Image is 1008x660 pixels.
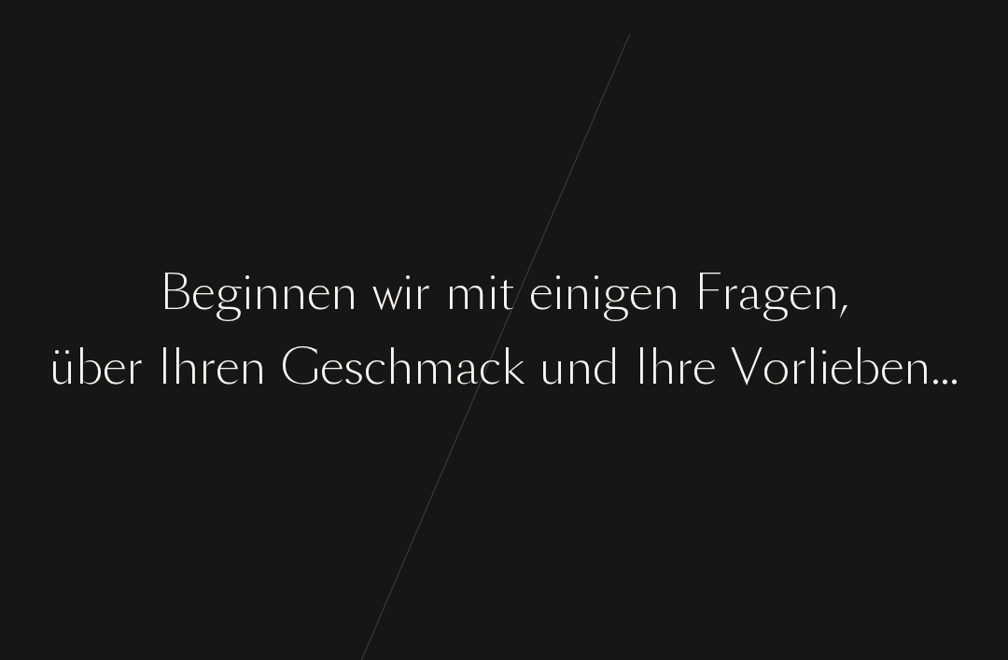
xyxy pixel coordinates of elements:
[593,332,620,402] div: d
[676,332,693,402] div: r
[76,332,103,402] div: b
[931,332,940,402] div: .
[635,332,649,402] div: I
[455,332,479,402] div: a
[216,332,239,402] div: e
[413,332,455,402] div: m
[364,332,386,402] div: c
[738,258,762,328] div: a
[790,332,806,402] div: r
[903,332,931,402] div: n
[307,258,330,328] div: e
[602,258,629,328] div: g
[487,258,498,328] div: i
[949,332,959,402] div: .
[564,258,591,328] div: n
[330,258,357,328] div: n
[731,332,763,402] div: V
[413,258,430,328] div: r
[215,258,242,328] div: g
[763,332,790,402] div: o
[199,332,216,402] div: r
[629,258,652,328] div: e
[242,258,253,328] div: i
[280,258,307,328] div: n
[498,258,514,328] div: t
[49,332,76,402] div: ü
[529,258,553,328] div: e
[762,258,789,328] div: g
[501,332,525,402] div: k
[386,332,413,402] div: h
[445,258,487,328] div: m
[880,332,903,402] div: e
[553,258,564,328] div: i
[693,332,716,402] div: e
[539,332,566,402] div: u
[172,332,199,402] div: h
[253,258,280,328] div: n
[281,332,320,402] div: G
[649,332,676,402] div: h
[652,258,679,328] div: n
[830,332,853,402] div: e
[191,258,215,328] div: e
[853,332,880,402] div: b
[402,258,413,328] div: i
[343,332,364,402] div: s
[126,332,143,402] div: r
[694,258,721,328] div: F
[839,258,848,328] div: ,
[789,258,812,328] div: e
[320,332,343,402] div: e
[812,258,839,328] div: n
[103,332,126,402] div: e
[158,332,172,402] div: I
[806,332,819,402] div: l
[721,258,738,328] div: r
[566,332,593,402] div: n
[479,332,501,402] div: c
[160,258,191,328] div: B
[591,258,602,328] div: i
[372,258,402,328] div: w
[819,332,830,402] div: i
[940,332,949,402] div: .
[239,332,266,402] div: n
